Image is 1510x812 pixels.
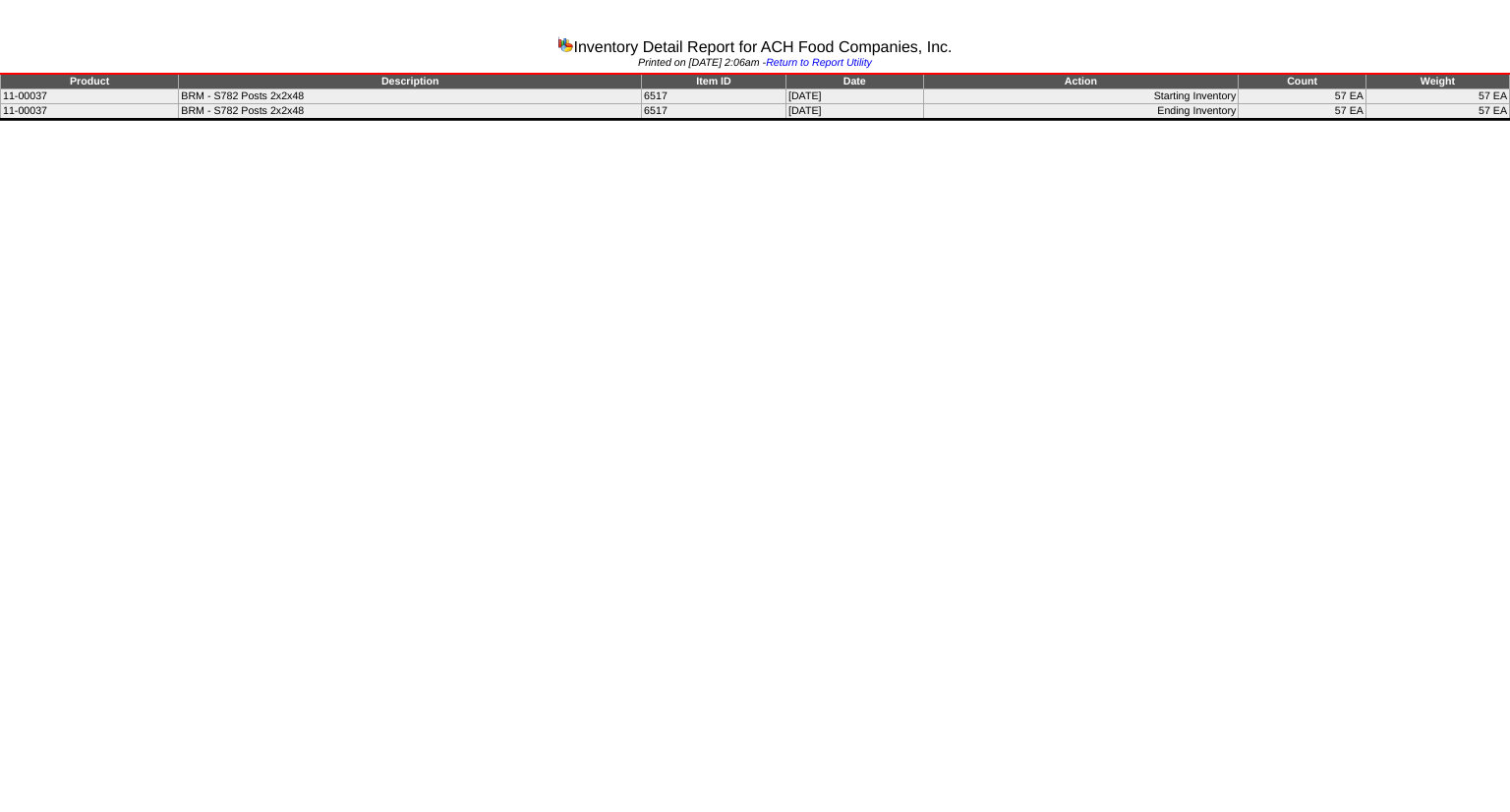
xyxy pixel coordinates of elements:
[1239,74,1366,89] td: Count
[923,89,1239,104] td: Starting Inventory
[642,89,786,104] td: 6517
[1365,89,1509,104] td: 57 EA
[1239,104,1366,120] td: 57 EA
[179,104,642,120] td: BRM - S782 Posts 2x2x48
[785,74,923,89] td: Date
[179,74,642,89] td: Description
[642,104,786,120] td: 6517
[785,104,923,120] td: [DATE]
[179,89,642,104] td: BRM - S782 Posts 2x2x48
[923,104,1239,120] td: Ending Inventory
[1365,104,1509,120] td: 57 EA
[923,74,1239,89] td: Action
[766,57,872,69] a: Return to Report Utility
[785,89,923,104] td: [DATE]
[557,36,573,52] img: graph.gif
[1,104,179,120] td: 11-00037
[642,74,786,89] td: Item ID
[1,89,179,104] td: 11-00037
[1239,89,1366,104] td: 57 EA
[1365,74,1509,89] td: Weight
[1,74,179,89] td: Product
